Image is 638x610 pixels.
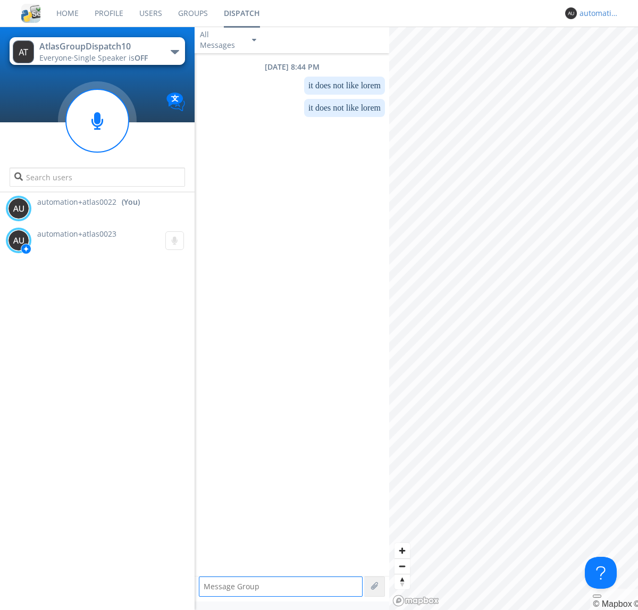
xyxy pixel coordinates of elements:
[308,103,381,113] dc-p: it does not like lorem
[37,197,116,207] span: automation+atlas0022
[585,557,617,589] iframe: Toggle Customer Support
[21,4,40,23] img: cddb5a64eb264b2086981ab96f4c1ba7
[565,7,577,19] img: 373638.png
[10,168,184,187] input: Search users
[39,40,159,53] div: AtlasGroupDispatch10
[166,93,185,111] img: Translation enabled
[308,81,381,90] dc-p: it does not like lorem
[392,595,439,607] a: Mapbox logo
[74,53,148,63] span: Single Speaker is
[593,595,601,598] button: Toggle attribution
[252,39,256,41] img: caret-down-sm.svg
[394,558,410,574] button: Zoom out
[39,53,159,63] div: Everyone ·
[394,574,410,589] button: Reset bearing to north
[122,197,140,207] div: (You)
[10,37,184,65] button: AtlasGroupDispatch10Everyone·Single Speaker isOFF
[37,229,116,239] span: automation+atlas0023
[13,40,34,63] img: 373638.png
[200,29,242,51] div: All Messages
[195,62,389,72] div: [DATE] 8:44 PM
[135,53,148,63] span: OFF
[394,574,410,589] span: Reset bearing to north
[8,230,29,251] img: 373638.png
[394,543,410,558] button: Zoom in
[580,8,619,19] div: automation+atlas0022
[8,198,29,219] img: 373638.png
[394,559,410,574] span: Zoom out
[593,599,632,608] a: Mapbox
